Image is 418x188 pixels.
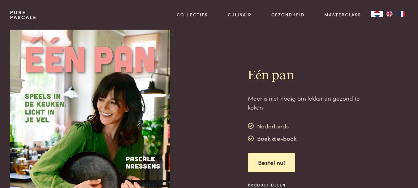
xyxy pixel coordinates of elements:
[396,11,408,17] a: FR
[383,11,408,17] ul: Language list
[248,153,295,172] a: Bestel nu!
[324,11,361,18] a: Masterclass
[271,11,305,18] a: Gezondheid
[248,182,292,188] span: Product delen
[10,10,37,20] a: PurePascale
[248,121,296,131] div: Nederlands
[371,11,383,17] a: NL
[383,11,396,17] a: EN
[371,11,408,17] aside: Language selected: Nederlands
[248,94,374,111] p: Meer is niet nodig om lekker en gezond te koken
[177,11,208,18] a: Collecties
[248,68,374,84] h2: Eén pan
[228,11,252,18] a: Culinair
[371,11,383,17] div: Language
[248,134,296,143] div: Boek & e-book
